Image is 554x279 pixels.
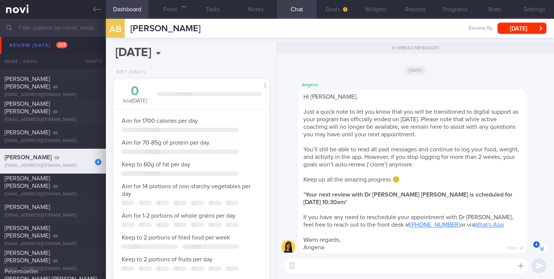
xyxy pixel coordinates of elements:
[303,177,400,183] span: Keep up all the amazing progress 🙂
[5,55,50,61] span: [PERSON_NAME]
[5,213,101,218] div: [EMAIL_ADDRESS][DOMAIN_NAME]
[5,138,101,144] div: [EMAIL_ADDRESS][DOMAIN_NAME]
[5,266,101,272] div: [EMAIL_ADDRESS][DOMAIN_NAME]
[5,64,101,69] div: [EMAIL_ADDRESS][DOMAIN_NAME]
[122,213,236,219] span: Aim for 1-2 portions of whole grains per day
[122,235,230,241] span: Keep to 2 portions of fried food per week
[468,25,493,32] span: Review By
[122,140,210,146] span: Aim for 70-85g of protein per day
[405,66,426,75] span: [DATE]
[303,237,341,243] span: Warm regards,
[5,154,52,160] span: [PERSON_NAME]
[303,94,358,100] span: Hi [PERSON_NAME],
[5,117,101,123] div: [EMAIL_ADDRESS][DOMAIN_NAME]
[5,76,50,90] span: [PERSON_NAME] [PERSON_NAME]
[5,92,101,98] div: [EMAIL_ADDRESS][DOMAIN_NAME]
[113,70,145,75] div: Diet (Daily)
[303,214,513,228] span: If you have any need to reschedule your appointment with Dr [PERSON_NAME], feel free to reach out...
[121,85,149,98] div: 0
[533,241,540,248] span: 4
[497,23,546,34] button: [DATE]
[303,244,324,250] span: Angena
[5,175,50,189] span: [PERSON_NAME] [PERSON_NAME]
[410,222,460,228] a: [PHONE_NUMBER]
[130,24,200,33] span: [PERSON_NAME]
[5,43,101,48] div: [EMAIL_ADDRESS][DOMAIN_NAME]
[506,244,518,251] span: 3:54pm
[101,14,129,43] div: AB
[536,243,548,254] button: 4
[5,225,50,239] span: [PERSON_NAME] [PERSON_NAME]
[303,192,513,205] strong: Your next review with Dr [PERSON_NAME] [PERSON_NAME] is scheduled for [DATE] 10:30am
[298,81,549,90] div: Angena
[122,256,213,262] span: Keep to 2 portions of fruits per day
[5,241,101,247] div: [EMAIL_ADDRESS][DOMAIN_NAME]
[122,183,251,197] span: Aim for 14 portions of non-starchy vegetables per day
[5,130,50,136] span: [PERSON_NAME]
[5,204,50,210] span: [PERSON_NAME]
[474,222,504,228] a: What's App
[121,85,149,105] div: kcal [DATE]
[5,101,50,114] span: [PERSON_NAME] [PERSON_NAME]
[303,109,518,137] span: Just a quick note to let you know that you will be transitioned to digital support as your progra...
[122,118,198,124] span: Aim for 1700 calories per day
[122,162,190,168] span: Keep to 60g of fat per day
[303,146,519,168] span: You’ll still be able to read all past messages and continue to log your food, weight, and activit...
[5,163,101,169] div: [EMAIL_ADDRESS][DOMAIN_NAME]
[95,159,101,165] div: 4
[5,192,101,197] div: [EMAIL_ADDRESS][DOMAIN_NAME]
[5,250,50,264] span: [PERSON_NAME] [PERSON_NAME]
